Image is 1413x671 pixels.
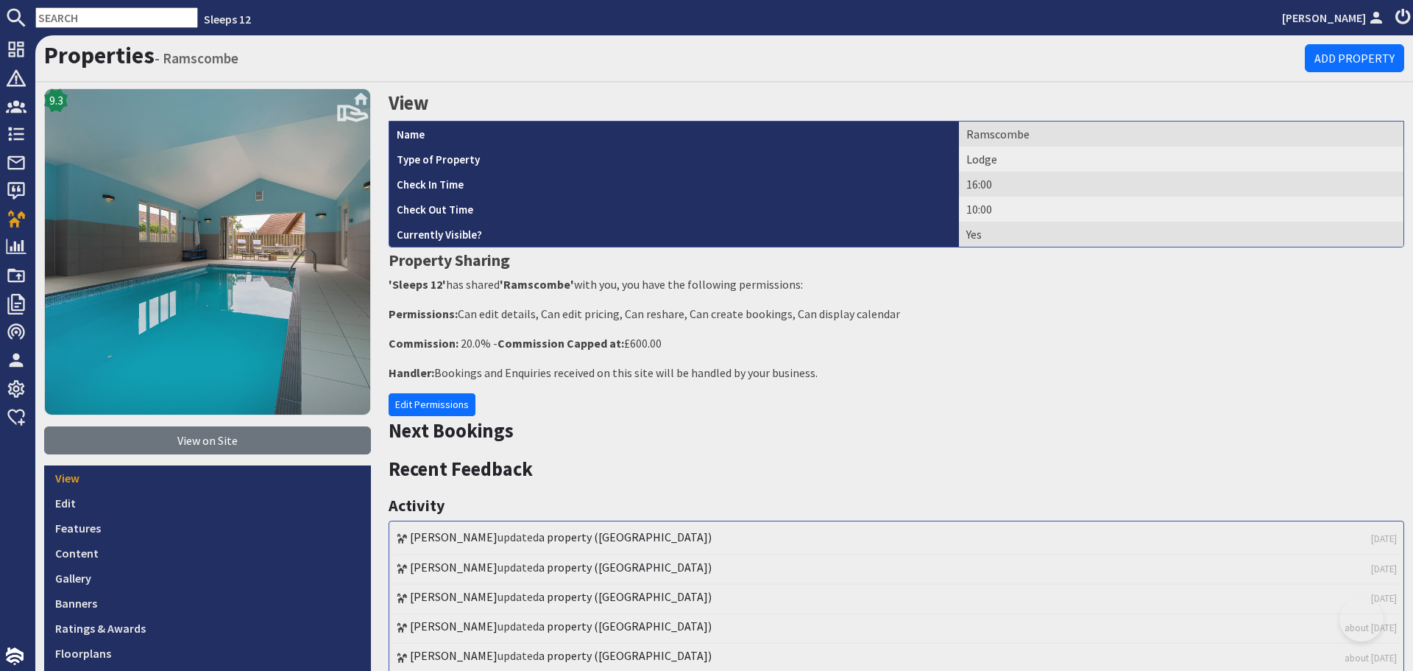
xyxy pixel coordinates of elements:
[44,641,371,666] a: Floorplans
[389,247,1404,273] h3: Property Sharing
[389,172,959,197] th: Check In Time
[393,525,1400,555] li: updated
[539,560,712,575] a: a property ([GEOGRAPHIC_DATA])
[1345,651,1397,665] a: about [DATE]
[389,122,959,147] th: Name
[493,336,662,351] span: - £600.00
[204,12,251,27] a: Sleeps 12
[389,222,959,247] th: Currently Visible?
[389,306,458,321] strong: Permissions:
[1339,597,1384,642] iframe: Toggle Customer Support
[410,560,497,575] a: [PERSON_NAME]
[44,88,371,415] img: Ramscombe's icon
[959,147,1403,172] td: Lodge
[155,49,238,67] small: - Ramscombe
[389,365,434,380] strong: Handler:
[44,466,371,491] a: View
[389,275,1404,293] p: has shared with you, you have the following permissions:
[389,197,959,222] th: Check Out Time
[44,516,371,541] a: Features
[44,591,371,616] a: Banners
[1371,591,1397,605] a: [DATE]
[389,305,1404,323] p: Can edit details, Can edit pricing, Can reshare, Can create bookings, Can display calendar
[959,122,1403,147] td: Ramscombe
[389,336,458,351] strong: Commission:
[389,495,445,516] a: Activity
[539,619,712,633] a: a property ([GEOGRAPHIC_DATA])
[410,619,497,633] a: [PERSON_NAME]
[959,197,1403,222] td: 10:00
[1305,44,1404,72] a: Add Property
[389,88,1404,118] h2: View
[410,648,497,663] a: [PERSON_NAME]
[461,336,491,351] span: 20.0%
[35,7,198,28] input: SEARCH
[389,364,1404,382] p: Bookings and Enquiries received on this site will be handled by your business.
[393,585,1400,614] li: updated
[1371,532,1397,546] a: [DATE]
[389,418,514,443] a: Next Bookings
[1282,9,1387,27] a: [PERSON_NAME]
[44,541,371,566] a: Content
[959,222,1403,247] td: Yes
[44,426,371,454] a: View on Site
[497,336,624,351] strong: Commission Capped at:
[49,91,63,109] span: 9.3
[44,491,371,516] a: Edit
[393,614,1400,644] li: updated
[44,41,155,70] a: Properties
[539,589,712,604] a: a property ([GEOGRAPHIC_DATA])
[389,277,446,292] strong: 'Sleeps 12'
[393,555,1400,585] li: updated
[44,566,371,591] a: Gallery
[44,88,371,426] a: 9.3
[410,530,497,544] a: [PERSON_NAME]
[539,530,712,544] a: a property ([GEOGRAPHIC_DATA])
[6,647,24,665] img: staytech_i_w-64f4e8e9ee0a9c174fd5317b4b171b261742d2d393467e5bdba4413f4f884c10.svg
[959,172,1403,197] td: 16:00
[389,147,959,172] th: Type of Property
[389,457,533,481] a: Recent Feedback
[410,589,497,604] a: [PERSON_NAME]
[500,277,574,292] strong: 'Ramscombe'
[44,616,371,641] a: Ratings & Awards
[539,648,712,663] a: a property ([GEOGRAPHIC_DATA])
[1371,562,1397,576] a: [DATE]
[389,393,475,416] a: Edit Permissions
